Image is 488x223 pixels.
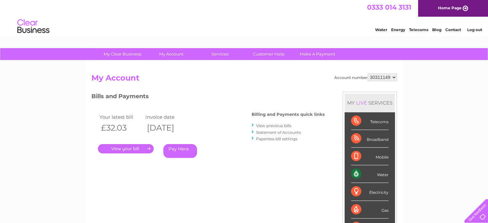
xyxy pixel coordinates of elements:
div: LIVE [355,100,368,106]
a: Pay Here [163,144,197,158]
th: [DATE] [144,121,190,134]
div: Clear Business is a trading name of Verastar Limited (registered in [GEOGRAPHIC_DATA] No. 3667643... [93,4,396,31]
a: Contact [445,27,461,32]
a: . [98,144,154,153]
a: Statement of Accounts [256,130,301,135]
a: Telecoms [409,27,428,32]
div: Mobile [351,148,389,165]
a: Paperless bill settings [256,136,297,141]
a: Services [193,48,246,60]
a: Water [375,27,387,32]
div: MY SERVICES [345,94,395,112]
a: My Account [145,48,198,60]
h3: Bills and Payments [91,92,325,103]
div: Broadband [351,130,389,148]
a: View previous bills [256,123,291,128]
img: logo.png [17,17,50,36]
h2: My Account [91,73,397,86]
a: Energy [391,27,405,32]
th: £32.03 [98,121,144,134]
a: Make A Payment [291,48,344,60]
a: Log out [467,27,482,32]
div: Water [351,165,389,183]
a: My Clear Business [96,48,149,60]
a: Customer Help [242,48,295,60]
div: Account number [334,73,397,81]
td: Your latest bill [98,113,144,121]
div: Gas [351,201,389,219]
a: 0333 014 3131 [367,3,411,11]
h4: Billing and Payments quick links [252,112,325,117]
td: Invoice date [144,113,190,121]
a: Blog [432,27,441,32]
div: Telecoms [351,112,389,130]
div: Electricity [351,183,389,201]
